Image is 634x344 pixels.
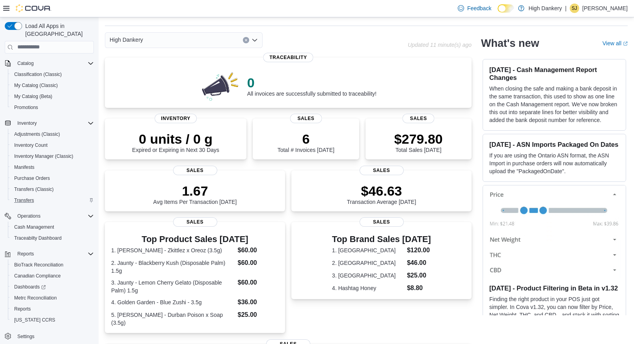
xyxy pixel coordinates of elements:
[11,304,94,314] span: Reports
[14,249,94,259] span: Reports
[14,197,34,203] span: Transfers
[14,224,54,230] span: Cash Management
[8,151,97,162] button: Inventory Manager (Classic)
[290,114,322,123] span: Sales
[11,141,94,150] span: Inventory Count
[11,70,65,79] a: Classification (Classic)
[11,81,61,90] a: My Catalog (Classic)
[360,166,404,175] span: Sales
[111,311,235,327] dt: 5. [PERSON_NAME] - Durban Poison x Soap (3.5g)
[252,37,258,43] button: Open list of options
[14,317,55,323] span: [US_STATE] CCRS
[11,315,58,325] a: [US_STATE] CCRS
[238,310,279,320] dd: $25.00
[14,142,48,148] span: Inventory Count
[17,213,41,219] span: Operations
[565,4,567,13] p: |
[489,66,619,81] h3: [DATE] - Cash Management Report Changes
[11,315,94,325] span: Washington CCRS
[247,75,377,97] div: All invoices are successfully submitted to traceability!
[8,292,97,303] button: Metrc Reconciliation
[8,184,97,195] button: Transfers (Classic)
[332,235,431,244] h3: Top Brand Sales [DATE]
[2,118,97,129] button: Inventory
[11,282,49,292] a: Dashboards
[332,259,404,267] dt: 2. [GEOGRAPHIC_DATA]
[8,281,97,292] a: Dashboards
[14,211,44,221] button: Operations
[14,235,62,241] span: Traceabilty Dashboard
[11,92,56,101] a: My Catalog (Beta)
[238,246,279,255] dd: $60.00
[11,293,94,303] span: Metrc Reconciliation
[623,41,628,46] svg: External link
[8,222,97,233] button: Cash Management
[278,131,334,147] p: 6
[602,40,628,46] a: View allExternal link
[132,131,219,147] p: 0 units / 0 g
[14,59,37,68] button: Catalog
[11,174,53,183] a: Purchase Orders
[8,80,97,91] button: My Catalog (Classic)
[8,233,97,244] button: Traceabilty Dashboard
[11,233,94,243] span: Traceabilty Dashboard
[8,270,97,281] button: Canadian Compliance
[8,91,97,102] button: My Catalog (Beta)
[11,282,94,292] span: Dashboards
[572,4,577,13] span: SJ
[489,152,619,175] p: If you are using the Ontario ASN format, the ASN Import in purchase orders will now automatically...
[11,70,94,79] span: Classification (Classic)
[14,186,54,192] span: Transfers (Classic)
[403,114,434,123] span: Sales
[155,114,197,123] span: Inventory
[8,314,97,326] button: [US_STATE] CCRS
[11,152,94,161] span: Inventory Manager (Classic)
[407,258,431,268] dd: $46.00
[2,211,97,222] button: Operations
[360,217,404,227] span: Sales
[238,258,279,268] dd: $60.00
[8,195,97,206] button: Transfers
[2,330,97,342] button: Settings
[11,260,67,270] a: BioTrack Reconciliation
[14,262,63,268] span: BioTrack Reconciliation
[17,60,34,67] span: Catalog
[407,271,431,280] dd: $25.00
[110,35,143,44] span: High Dankery
[14,104,38,111] span: Promotions
[467,4,491,12] span: Feedback
[238,298,279,307] dd: $36.00
[489,85,619,124] p: When closing the safe and making a bank deposit in the same transaction, this used to show as one...
[243,37,249,43] button: Clear input
[407,283,431,293] dd: $8.80
[14,118,94,128] span: Inventory
[455,0,494,16] a: Feedback
[582,4,628,13] p: [PERSON_NAME]
[17,333,34,340] span: Settings
[14,71,62,78] span: Classification (Classic)
[570,4,579,13] div: Starland Joseph
[347,183,416,205] div: Transaction Average [DATE]
[22,22,94,38] span: Load All Apps in [GEOGRAPHIC_DATA]
[16,4,51,12] img: Cova
[14,59,94,68] span: Catalog
[408,42,472,48] p: Updated 11 minute(s) ago
[8,69,97,80] button: Classification (Classic)
[14,82,58,89] span: My Catalog (Classic)
[481,37,539,50] h2: What's new
[111,298,235,306] dt: 4. Golden Garden - Blue Zushi - 3.5g
[11,163,37,172] a: Manifests
[2,248,97,259] button: Reports
[11,141,51,150] a: Inventory Count
[332,284,404,292] dt: 4. Hashtag Honey
[11,222,94,232] span: Cash Management
[11,271,94,281] span: Canadian Compliance
[263,53,313,62] span: Traceability
[8,140,97,151] button: Inventory Count
[153,183,237,199] p: 1.67
[8,129,97,140] button: Adjustments (Classic)
[111,279,235,294] dt: 3. Jaunty - Lemon Cherry Gelato (Disposable Palm) 1.5g
[347,183,416,199] p: $46.63
[238,278,279,287] dd: $60.00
